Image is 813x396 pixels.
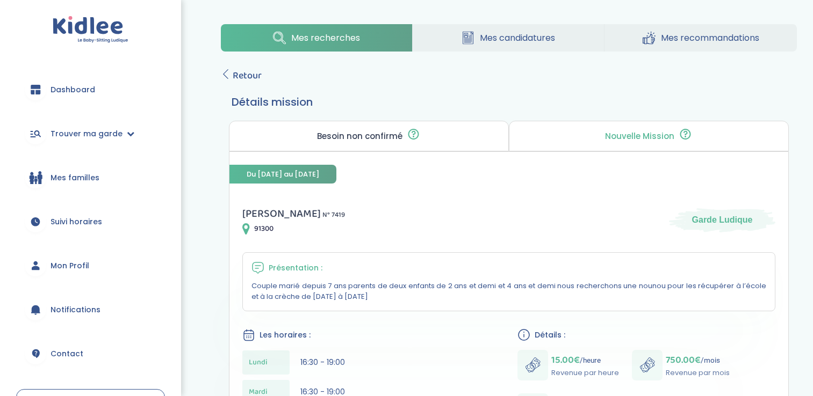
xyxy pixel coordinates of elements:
span: 16:30 - 19:00 [300,357,345,368]
span: Notifications [51,304,100,316]
a: Mes recherches [221,24,412,52]
a: Retour [221,68,262,83]
a: Mon Profil [16,246,165,285]
span: Lundi [249,357,268,368]
span: Mes recommandations [661,31,759,45]
span: Trouver ma garde [51,128,123,140]
span: Présentation : [269,262,322,274]
span: [PERSON_NAME] [242,205,321,222]
span: Dashboard [51,84,95,96]
a: Suivi horaires [16,202,165,241]
p: /heure [551,353,619,368]
span: Du [DATE] au [DATE] [229,165,336,184]
a: Trouver ma garde [16,114,165,153]
span: Contact [51,348,83,360]
h3: Détails mission [232,94,787,110]
p: /mois [666,353,730,368]
span: Mon Profil [51,260,89,272]
p: Revenue par mois [666,368,730,378]
span: Suivi horaires [51,216,102,228]
p: Couple marié depuis 7 ans parents de deux enfants de 2 ans et demi et 4 ans et demi nous recherch... [251,281,767,302]
a: Dashboard [16,70,165,109]
a: Contact [16,334,165,373]
span: Les horaires : [260,329,311,341]
span: Mes recherches [291,31,360,45]
p: Besoin non confirmé [317,132,402,141]
span: Retour [233,68,262,83]
img: logo.svg [53,16,128,43]
span: 15.00€ [551,353,580,368]
a: Mes candidatures [413,24,604,52]
p: Revenue par heure [551,368,619,378]
a: Mes familles [16,158,165,197]
span: Garde Ludique [692,214,753,226]
span: Mes candidatures [480,31,555,45]
span: Mes familles [51,172,99,184]
span: Détails : [535,329,565,341]
span: 91300 [254,223,274,234]
a: Notifications [16,290,165,329]
a: Mes recommandations [605,24,796,52]
p: Nouvelle Mission [605,132,674,141]
span: 750.00€ [666,353,701,368]
span: N° 7419 [322,209,345,221]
